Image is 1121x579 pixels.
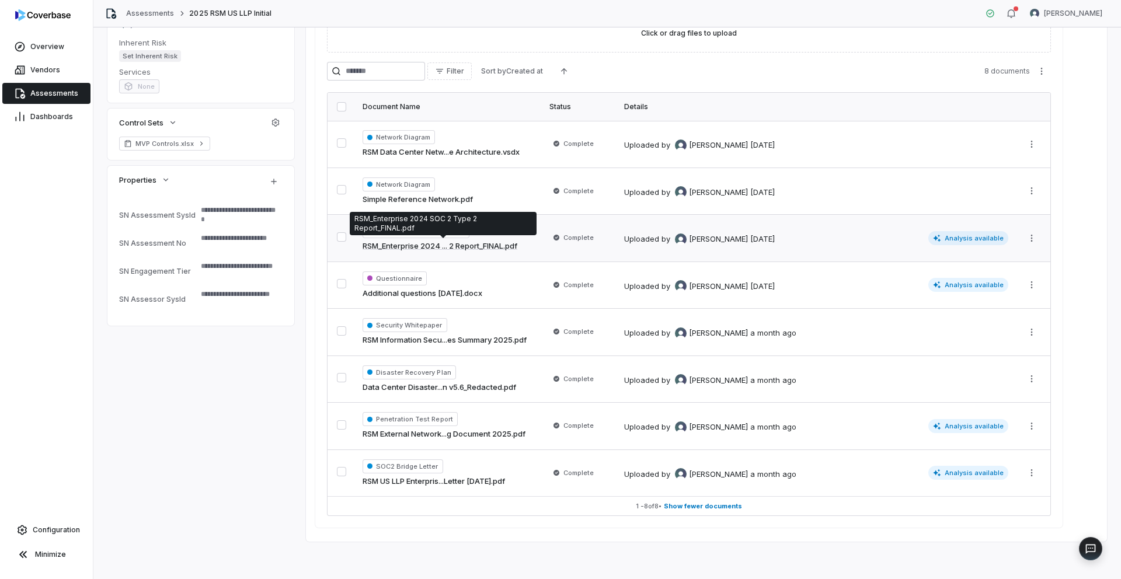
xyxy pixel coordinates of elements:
span: [PERSON_NAME] [689,375,748,386]
span: [PERSON_NAME] [689,281,748,292]
button: Sort byCreated at [474,62,550,80]
div: Uploaded [624,233,775,245]
button: More actions [1022,417,1041,435]
div: SN Assessment No [119,239,196,247]
button: More actions [1022,323,1041,341]
div: Uploaded [624,421,796,433]
span: Minimize [35,550,66,559]
div: SN Assessment SysId [119,211,196,219]
a: Assessments [126,9,174,18]
a: RSM Data Center Netw...e Architecture.vsdx [363,147,520,158]
div: a month ago [750,469,796,480]
div: [DATE] [750,139,775,151]
span: Penetration Test Report [363,412,458,426]
a: Dashboards [2,106,90,127]
div: a month ago [750,375,796,386]
a: RSM_Enterprise 2024 ... 2 Report_FINAL.pdf [363,240,517,252]
span: Analysis available [928,231,1009,245]
dt: Inherent Risk [119,37,283,48]
span: [PERSON_NAME] [689,187,748,198]
label: Click or drag files to upload [641,29,737,38]
div: a month ago [750,327,796,339]
span: [PERSON_NAME] [689,421,748,433]
span: Disaster Recovery Plan [363,365,456,379]
img: Samuel Folarin avatar [675,468,687,480]
span: SOC2 Bridge Letter [363,459,443,473]
button: More actions [1022,182,1041,200]
div: by [662,186,748,198]
img: Samuel Folarin avatar [675,233,687,245]
a: Overview [2,36,90,57]
span: [PERSON_NAME] [689,233,748,245]
img: logo-D7KZi-bG.svg [15,9,71,21]
div: Uploaded [624,186,775,198]
span: Assessments [30,89,78,98]
span: 2025 RSM US LLP Initial [189,9,271,18]
span: Analysis available [928,419,1009,433]
div: SN Assessor SysId [119,295,196,304]
a: MVP Controls.xlsx [119,137,210,151]
div: Uploaded [624,374,796,386]
button: More actions [1022,229,1041,247]
span: Overview [30,42,64,51]
div: [DATE] [750,281,775,292]
a: Data Center Disaster...n v5.6_Redacted.pdf [363,382,516,393]
button: Filter [427,62,472,80]
div: by [662,421,748,433]
div: by [662,233,748,245]
span: MVP Controls.xlsx [135,139,194,148]
span: Complete [563,280,594,289]
a: Configuration [5,519,88,540]
div: by [662,374,748,386]
span: Complete [563,233,594,242]
button: Samuel Folarin avatar[PERSON_NAME] [1023,5,1109,22]
button: More actions [1022,276,1041,294]
div: by [662,327,748,339]
span: [PERSON_NAME] [1044,9,1102,18]
button: Minimize [5,543,88,566]
button: Ascending [552,62,576,80]
button: 1 -8of8• Show fewer documents [328,497,1050,515]
a: Additional questions [DATE].docx [363,288,482,299]
button: More actions [1032,62,1051,80]
div: SN Engagement Tier [119,267,196,275]
span: Properties [119,175,156,185]
span: Control Sets [119,117,163,128]
span: Questionnaire [363,271,427,285]
span: [PERSON_NAME] [689,469,748,480]
span: Complete [563,327,594,336]
span: Configuration [33,525,80,535]
img: Samuel Folarin avatar [675,139,687,151]
img: Samuel Folarin avatar [675,374,687,386]
div: Details [624,102,1008,111]
button: Properties [116,169,174,190]
button: More actions [1022,464,1041,482]
img: Samuel Folarin avatar [675,327,687,339]
a: RSM External Network...g Document 2025.pdf [363,428,525,440]
span: Analysis available [928,278,1009,292]
span: 8 documents [984,67,1030,76]
span: Complete [563,421,594,430]
span: Set Inherent Risk [119,50,181,62]
span: Network Diagram [363,130,435,144]
div: [DATE] [750,233,775,245]
dt: Services [119,67,283,77]
span: Network Diagram [363,177,435,191]
div: Status [549,102,610,111]
img: Samuel Folarin avatar [675,421,687,433]
img: Samuel Folarin avatar [675,280,687,292]
a: Assessments [2,83,90,104]
svg: Ascending [559,67,569,76]
div: by [662,468,748,480]
a: RSM Information Secu...es Summary 2025.pdf [363,334,527,346]
span: Vendors [30,65,60,75]
span: Complete [563,139,594,148]
div: by [662,280,748,292]
span: Security Whitepaper [363,318,447,332]
div: Uploaded [624,280,775,292]
a: Simple Reference Network.pdf [363,194,473,205]
img: Samuel Folarin avatar [1030,9,1039,18]
div: a month ago [750,421,796,433]
span: Analysis available [928,466,1009,480]
div: Uploaded [624,327,796,339]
